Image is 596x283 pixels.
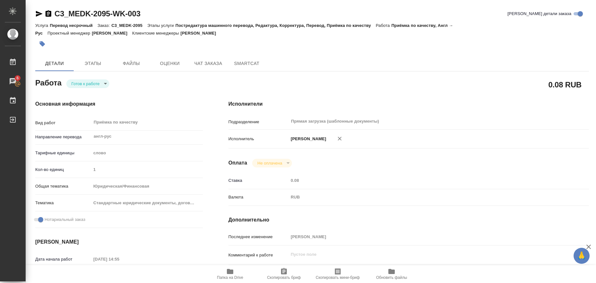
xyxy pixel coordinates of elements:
[97,23,111,28] p: Заказ:
[91,198,203,208] div: Стандартные юридические документы, договоры, уставы
[112,23,147,28] p: C3_MEDK-2095
[333,132,347,146] button: Удалить исполнителя
[35,10,43,18] button: Скопировать ссылку для ЯМессенджера
[35,166,91,173] p: Кол-во единиц
[116,60,147,68] span: Файлы
[35,37,49,51] button: Добавить тэг
[228,177,289,184] p: Ставка
[12,75,22,81] span: 6
[132,31,181,36] p: Клиентские менеджеры
[35,150,91,156] p: Тарифные единицы
[311,265,365,283] button: Скопировать мини-бриф
[92,31,132,36] p: [PERSON_NAME]
[288,192,559,203] div: RUB
[203,265,257,283] button: Папка на Drive
[35,238,203,246] h4: [PERSON_NAME]
[35,100,203,108] h4: Основная информация
[50,23,97,28] p: Перевод несрочный
[91,148,203,158] div: слово
[78,60,108,68] span: Этапы
[91,255,147,264] input: Пустое поле
[147,23,176,28] p: Этапы услуги
[35,120,91,126] p: Вид работ
[228,216,589,224] h4: Дополнительно
[288,136,326,142] p: [PERSON_NAME]
[45,216,85,223] span: Нотариальный заказ
[2,73,24,89] a: 6
[228,194,289,200] p: Валюта
[35,183,91,190] p: Общая тематика
[70,81,102,86] button: Готов к работе
[508,11,571,17] span: [PERSON_NAME] детали заказа
[35,77,62,88] h2: Работа
[228,100,589,108] h4: Исполнители
[47,31,92,36] p: Проектный менеджер
[180,31,221,36] p: [PERSON_NAME]
[35,256,91,263] p: Дата начала работ
[288,232,559,241] input: Пустое поле
[376,23,392,28] p: Работа
[217,275,243,280] span: Папка на Drive
[574,248,590,264] button: 🙏
[35,23,50,28] p: Услуга
[91,165,203,174] input: Пустое поле
[228,119,289,125] p: Подразделение
[66,79,109,88] div: Готов к работе
[45,10,52,18] button: Скопировать ссылку
[365,265,418,283] button: Обновить файлы
[231,60,262,68] span: SmartCat
[228,159,247,167] h4: Оплата
[255,160,284,166] button: Не оплачена
[576,249,587,263] span: 🙏
[54,9,140,18] a: C3_MEDK-2095-WK-003
[267,275,301,280] span: Скопировать бриф
[154,60,185,68] span: Оценки
[376,275,407,280] span: Обновить файлы
[39,60,70,68] span: Детали
[91,181,203,192] div: Юридическая/Финансовая
[228,136,289,142] p: Исполнитель
[316,275,360,280] span: Скопировать мини-бриф
[35,200,91,206] p: Тематика
[288,176,559,185] input: Пустое поле
[548,79,582,90] h2: 0.08 RUB
[175,23,376,28] p: Постредактура машинного перевода, Редактура, Корректура, Перевод, Приёмка по качеству
[228,252,289,258] p: Комментарий к работе
[257,265,311,283] button: Скопировать бриф
[252,159,292,167] div: Готов к работе
[228,234,289,240] p: Последнее изменение
[193,60,224,68] span: Чат заказа
[35,134,91,140] p: Направление перевода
